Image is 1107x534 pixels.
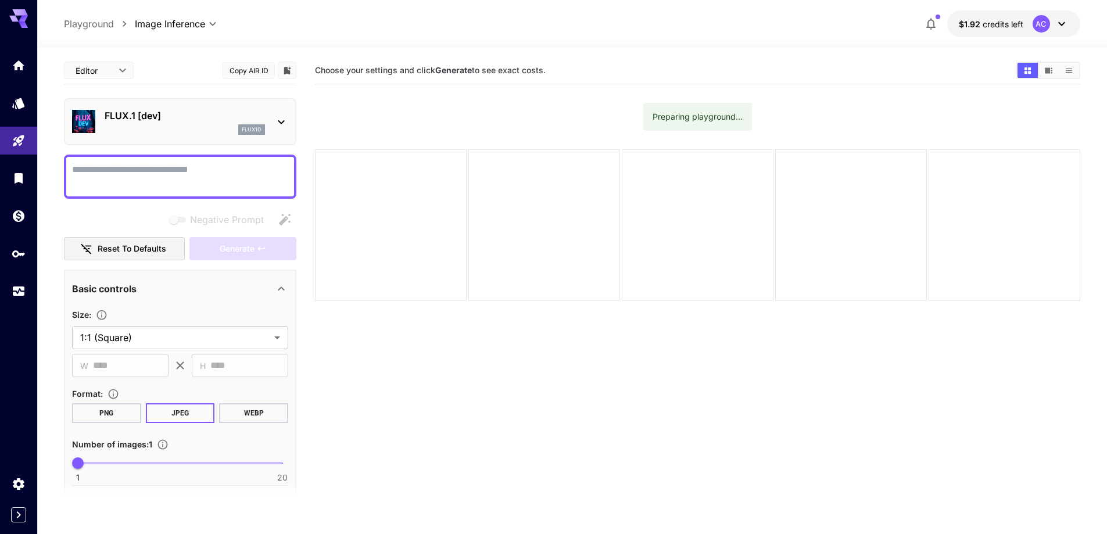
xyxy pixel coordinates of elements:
[959,19,983,29] span: $1.92
[167,212,273,227] span: Negative prompts are not compatible with the selected model.
[11,507,26,522] button: Expand sidebar
[12,209,26,223] div: Wallet
[105,109,265,123] p: FLUX.1 [dev]
[80,359,88,372] span: W
[12,134,26,148] div: Playground
[80,331,270,345] span: 1:1 (Square)
[64,237,185,261] button: Reset to defaults
[1038,63,1059,78] button: Show media in video view
[223,62,275,79] button: Copy AIR ID
[12,284,26,299] div: Usage
[76,472,80,483] span: 1
[72,310,91,320] span: Size :
[1059,63,1079,78] button: Show media in list view
[152,439,173,450] button: Specify how many images to generate in a single request. Each image generation will be charged se...
[947,10,1080,37] button: $1.9234AC
[219,403,288,423] button: WEBP
[242,126,261,134] p: flux1d
[959,18,1023,30] div: $1.9234
[72,403,141,423] button: PNG
[146,403,215,423] button: JPEG
[315,65,546,75] span: Choose your settings and click to see exact costs.
[64,17,114,31] a: Playground
[12,246,26,261] div: API Keys
[983,19,1023,29] span: credits left
[12,476,26,491] div: Settings
[653,106,743,127] div: Preparing playground...
[72,439,152,449] span: Number of images : 1
[72,275,288,303] div: Basic controls
[64,17,135,31] nav: breadcrumb
[135,17,205,31] span: Image Inference
[103,388,124,400] button: Choose the file format for the output image.
[1033,15,1050,33] div: AC
[12,58,26,73] div: Home
[12,171,26,185] div: Library
[277,472,288,483] span: 20
[76,64,112,77] span: Editor
[190,213,264,227] span: Negative Prompt
[282,63,292,77] button: Add to library
[72,282,137,296] p: Basic controls
[1018,63,1038,78] button: Show media in grid view
[72,389,103,399] span: Format :
[91,309,112,321] button: Adjust the dimensions of the generated image by specifying its width and height in pixels, or sel...
[200,359,206,372] span: H
[435,65,472,75] b: Generate
[1016,62,1080,79] div: Show media in grid viewShow media in video viewShow media in list view
[72,104,288,139] div: FLUX.1 [dev]flux1d
[12,96,26,110] div: Models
